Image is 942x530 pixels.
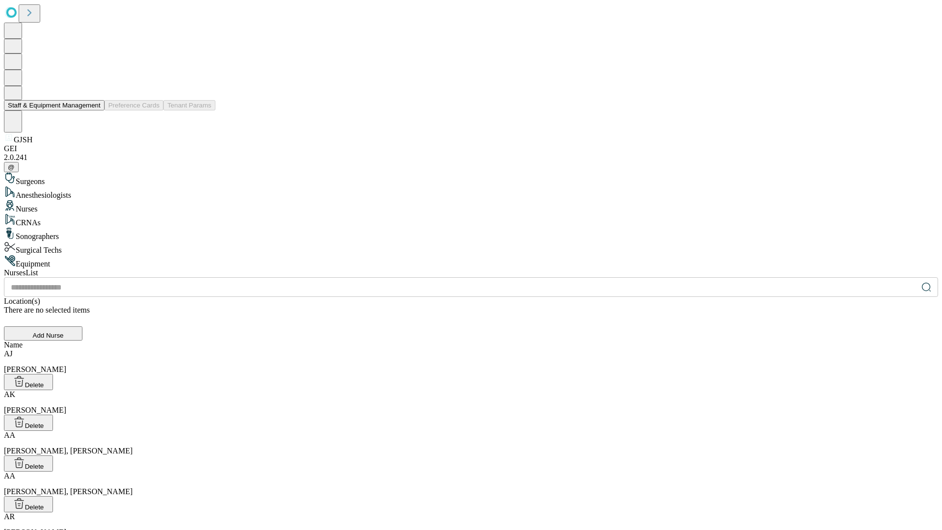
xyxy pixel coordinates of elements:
[163,100,215,110] button: Tenant Params
[4,415,53,431] button: Delete
[4,472,15,480] span: AA
[4,341,938,349] div: Name
[4,144,938,153] div: GEI
[4,374,53,390] button: Delete
[8,163,15,171] span: @
[4,153,938,162] div: 2.0.241
[4,186,938,200] div: Anesthesiologists
[25,503,44,511] span: Delete
[4,297,40,305] span: Location(s)
[4,512,15,521] span: AR
[4,100,105,110] button: Staff & Equipment Management
[33,332,64,339] span: Add Nurse
[105,100,163,110] button: Preference Cards
[25,381,44,389] span: Delete
[4,431,938,455] div: [PERSON_NAME], [PERSON_NAME]
[4,172,938,186] div: Surgeons
[14,135,32,144] span: GJSH
[4,241,938,255] div: Surgical Techs
[4,390,15,398] span: AK
[4,349,938,374] div: [PERSON_NAME]
[4,326,82,341] button: Add Nurse
[4,306,938,315] div: There are no selected items
[4,213,938,227] div: CRNAs
[25,422,44,429] span: Delete
[4,255,938,268] div: Equipment
[25,463,44,470] span: Delete
[4,200,938,213] div: Nurses
[4,349,13,358] span: AJ
[4,227,938,241] div: Sonographers
[4,455,53,472] button: Delete
[4,472,938,496] div: [PERSON_NAME], [PERSON_NAME]
[4,431,15,439] span: AA
[4,496,53,512] button: Delete
[4,390,938,415] div: [PERSON_NAME]
[4,268,938,277] div: Nurses List
[4,162,19,172] button: @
